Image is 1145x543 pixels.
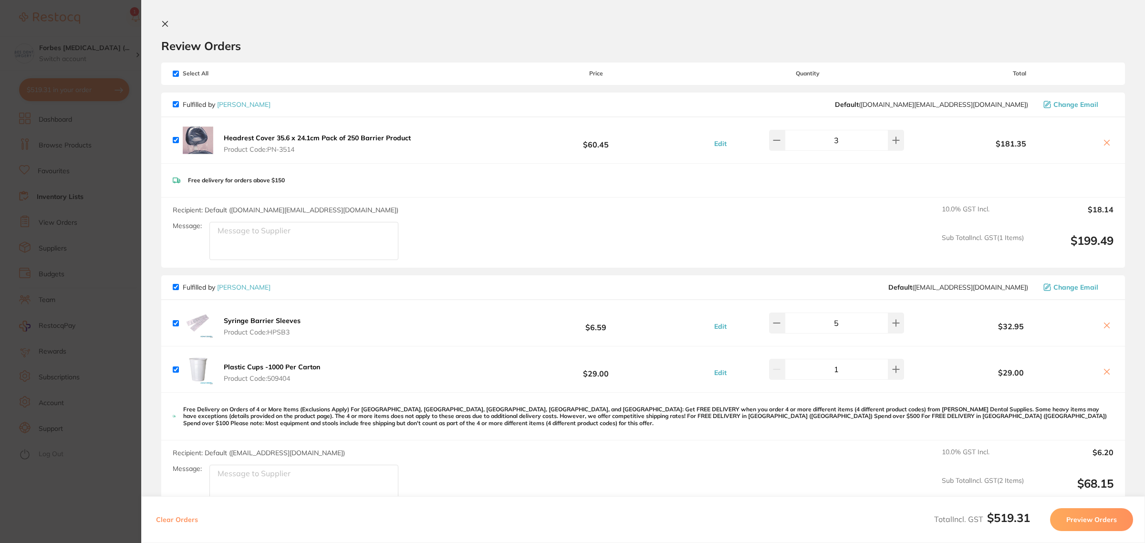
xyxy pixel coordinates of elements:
b: $60.45 [502,131,690,149]
b: Default [835,100,859,109]
p: Fulfilled by [183,101,271,108]
span: Product Code: HPSB3 [224,328,301,336]
b: Headrest Cover 35.6 x 24.1cm Pack of 250 Barrier Product [224,134,411,142]
span: customer.care@henryschein.com.au [835,101,1028,108]
span: Recipient: Default ( [DOMAIN_NAME][EMAIL_ADDRESS][DOMAIN_NAME] ) [173,206,398,214]
p: Free Delivery on Orders of 4 or More Items (Exclusions Apply) For [GEOGRAPHIC_DATA], [GEOGRAPHIC_... [183,406,1114,427]
b: Default [888,283,912,292]
b: $519.31 [987,511,1030,525]
span: Price [502,70,690,77]
span: Change Email [1053,101,1098,108]
span: Sub Total Incl. GST ( 1 Items) [942,234,1024,260]
img: aGV6dzB1cQ [183,354,213,385]
span: Recipient: Default ( [EMAIL_ADDRESS][DOMAIN_NAME] ) [173,449,345,457]
button: Clear Orders [153,508,201,531]
button: Change Email [1041,100,1114,109]
button: Syringe Barrier Sleeves Product Code:HPSB3 [221,316,303,336]
img: M2ZlcnZrNA [183,308,213,338]
span: Total Incl. GST [934,514,1030,524]
a: [PERSON_NAME] [217,100,271,109]
span: 10.0 % GST Incl. [942,448,1024,469]
span: Product Code: PN-3514 [224,146,411,153]
button: Preview Orders [1050,508,1133,531]
span: 10.0 % GST Incl. [942,205,1024,226]
button: Edit [711,139,729,148]
output: $6.20 [1031,448,1114,469]
button: Plastic Cups -1000 Per Carton Product Code:509404 [221,363,323,383]
button: Edit [711,322,729,331]
h2: Review Orders [161,39,1125,53]
button: Headrest Cover 35.6 x 24.1cm Pack of 250 Barrier Product Product Code:PN-3514 [221,134,414,154]
b: $29.00 [502,361,690,378]
button: Edit [711,368,729,377]
button: Change Email [1041,283,1114,292]
output: $18.14 [1031,205,1114,226]
b: $32.95 [926,322,1096,331]
p: Free delivery for orders above $150 [188,177,285,184]
span: Total [926,70,1114,77]
b: $6.59 [502,314,690,332]
span: Select All [173,70,268,77]
img: NDc5NWt3cg [183,125,213,156]
span: Sub Total Incl. GST ( 2 Items) [942,477,1024,503]
b: $29.00 [926,368,1096,377]
output: $68.15 [1031,477,1114,503]
span: Product Code: 509404 [224,375,320,382]
b: Plastic Cups -1000 Per Carton [224,363,320,371]
span: save@adamdental.com.au [888,283,1028,291]
label: Message: [173,222,202,230]
p: Fulfilled by [183,283,271,291]
b: $181.35 [926,139,1096,148]
span: Quantity [690,70,926,77]
output: $199.49 [1031,234,1114,260]
a: [PERSON_NAME] [217,283,271,292]
span: Change Email [1053,283,1098,291]
label: Message: [173,465,202,473]
b: Syringe Barrier Sleeves [224,316,301,325]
